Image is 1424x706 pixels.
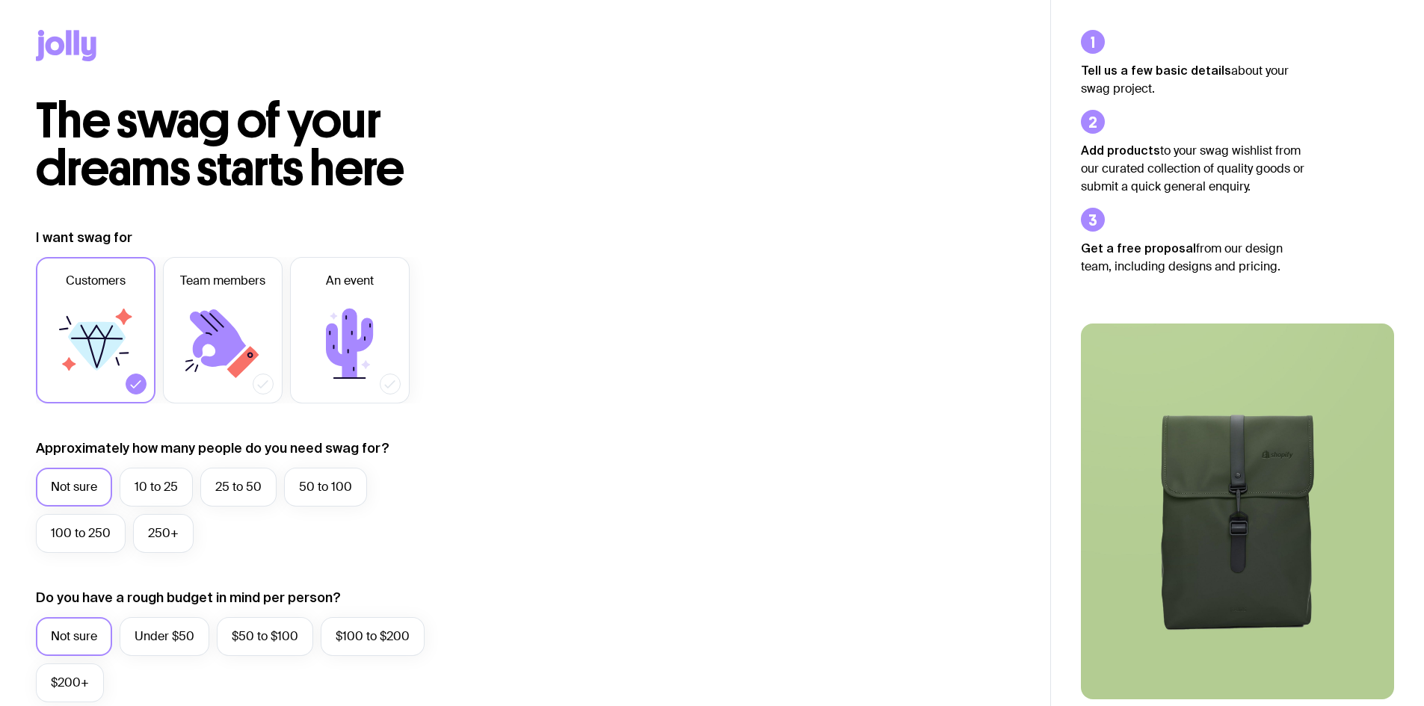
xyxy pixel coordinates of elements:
label: Approximately how many people do you need swag for? [36,439,389,457]
p: to your swag wishlist from our curated collection of quality goods or submit a quick general enqu... [1081,141,1305,196]
label: I want swag for [36,229,132,247]
strong: Tell us a few basic details [1081,64,1231,77]
label: $100 to $200 [321,617,425,656]
label: 25 to 50 [200,468,277,507]
label: Under $50 [120,617,209,656]
label: 250+ [133,514,194,553]
label: 10 to 25 [120,468,193,507]
label: 50 to 100 [284,468,367,507]
label: $50 to $100 [217,617,313,656]
span: Customers [66,272,126,290]
label: 100 to 250 [36,514,126,553]
p: from our design team, including designs and pricing. [1081,239,1305,276]
label: $200+ [36,663,104,702]
span: An event [326,272,374,290]
span: Team members [180,272,265,290]
span: The swag of your dreams starts here [36,91,404,198]
label: Not sure [36,617,112,656]
p: about your swag project. [1081,61,1305,98]
strong: Add products [1081,143,1160,157]
strong: Get a free proposal [1081,241,1196,255]
label: Not sure [36,468,112,507]
label: Do you have a rough budget in mind per person? [36,589,341,607]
